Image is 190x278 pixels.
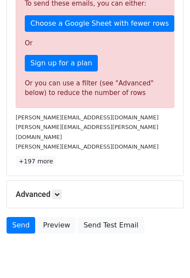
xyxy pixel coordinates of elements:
a: Preview [37,217,76,234]
a: Send [7,217,35,234]
small: [PERSON_NAME][EMAIL_ADDRESS][DOMAIN_NAME] [16,143,159,150]
a: Sign up for a plan [25,55,98,71]
h5: Advanced [16,190,174,199]
a: Send Test Email [78,217,144,234]
p: Or [25,39,165,48]
small: [PERSON_NAME][EMAIL_ADDRESS][DOMAIN_NAME] [16,114,159,121]
a: Choose a Google Sheet with fewer rows [25,15,174,32]
div: Or you can use a filter (see "Advanced" below) to reduce the number of rows [25,78,165,98]
iframe: Chat Widget [147,236,190,278]
a: +197 more [16,156,56,167]
small: [PERSON_NAME][EMAIL_ADDRESS][PERSON_NAME][DOMAIN_NAME] [16,124,158,140]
